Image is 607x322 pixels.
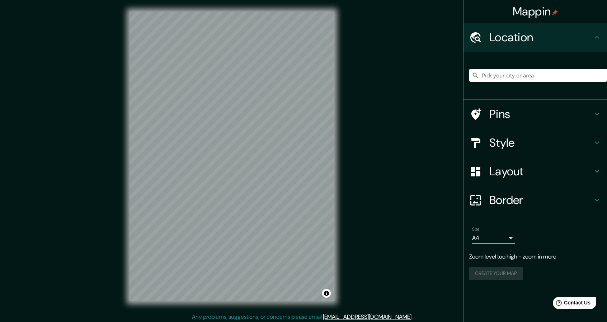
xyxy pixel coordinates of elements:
[489,107,593,121] h4: Pins
[552,10,558,15] img: pin-icon.png
[464,128,607,157] div: Style
[414,313,415,321] div: .
[489,30,593,44] h4: Location
[489,193,593,207] h4: Border
[489,164,593,179] h4: Layout
[464,100,607,128] div: Pins
[413,313,414,321] div: .
[469,252,601,261] p: Zoom level too high - zoom in more
[472,226,480,232] label: Size
[130,11,334,301] canvas: Map
[543,294,599,314] iframe: Help widget launcher
[464,157,607,186] div: Layout
[489,136,593,150] h4: Style
[464,186,607,214] div: Border
[322,289,331,298] button: Toggle attribution
[472,232,515,244] div: A4
[469,69,607,82] input: Pick your city or area
[323,313,411,321] a: [EMAIL_ADDRESS][DOMAIN_NAME]
[464,23,607,52] div: Location
[513,4,558,19] h4: Mappin
[192,313,413,321] p: Any problems, suggestions, or concerns please email .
